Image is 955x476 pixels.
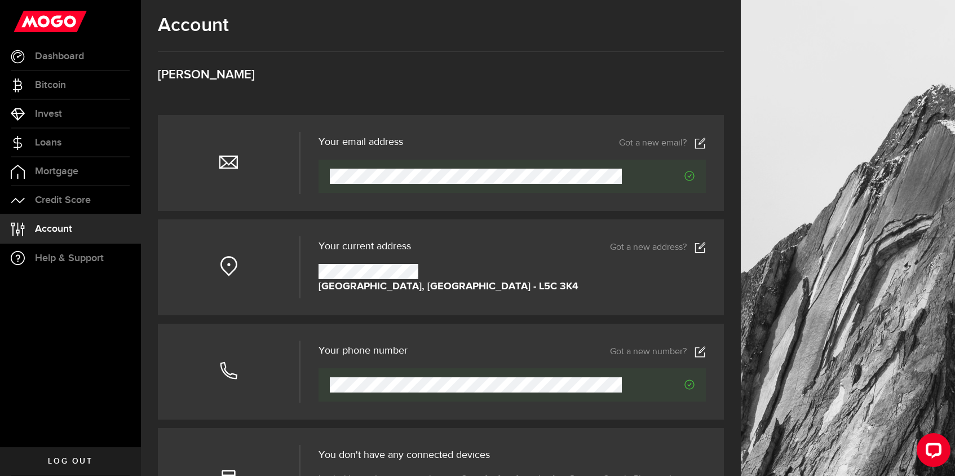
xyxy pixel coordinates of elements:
[158,69,724,81] h3: [PERSON_NAME]
[319,279,578,294] strong: [GEOGRAPHIC_DATA], [GEOGRAPHIC_DATA] - L5C 3K4
[35,195,91,205] span: Credit Score
[35,51,84,61] span: Dashboard
[319,241,411,252] span: Your current address
[35,253,104,263] span: Help & Support
[619,138,706,149] a: Got a new email?
[622,171,695,181] span: Verified
[610,242,706,253] a: Got a new address?
[908,429,955,476] iframe: LiveChat chat widget
[622,380,695,390] span: Verified
[35,109,62,119] span: Invest
[35,224,72,234] span: Account
[48,457,92,465] span: Log out
[610,346,706,358] a: Got a new number?
[35,80,66,90] span: Bitcoin
[35,138,61,148] span: Loans
[158,14,724,37] h1: Account
[319,450,490,460] span: You don't have any connected devices
[319,346,408,356] h3: Your phone number
[319,137,403,147] h3: Your email address
[35,166,78,177] span: Mortgage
